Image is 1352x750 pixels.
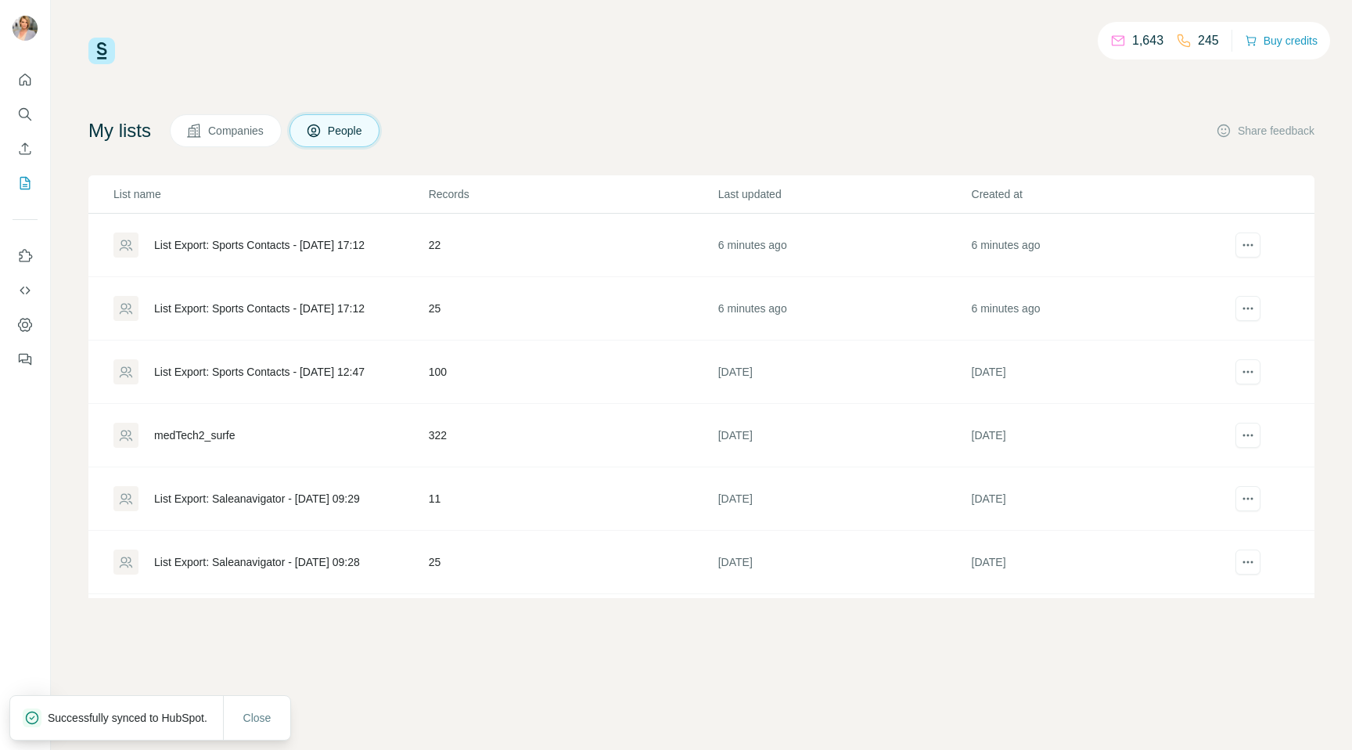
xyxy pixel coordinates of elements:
p: 245 [1198,31,1219,50]
img: Surfe Logo [88,38,115,64]
td: [DATE] [971,404,1224,467]
h4: My lists [88,118,151,143]
td: 11 [428,467,717,531]
div: List Export: Sports Contacts - [DATE] 17:12 [154,301,365,316]
td: 22 [428,214,717,277]
p: 1,643 [1132,31,1163,50]
td: 6 minutes ago [717,214,971,277]
button: Enrich CSV [13,135,38,163]
td: [DATE] [717,467,971,531]
td: [DATE] [717,531,971,594]
td: 322 [428,404,717,467]
button: Search [13,100,38,128]
td: [DATE] [971,531,1224,594]
td: 25 [428,277,717,341]
div: List Export: Sports Contacts - [DATE] 17:12 [154,237,365,253]
button: actions [1235,423,1260,448]
button: Use Surfe on LinkedIn [13,242,38,270]
div: List Export: Saleanavigator - [DATE] 09:29 [154,491,360,507]
button: actions [1235,550,1260,575]
button: Quick start [13,66,38,94]
td: 6 minutes ago [717,277,971,341]
p: List name [113,186,427,202]
button: Feedback [13,345,38,373]
button: actions [1235,233,1260,258]
td: [DATE] [717,404,971,467]
div: medTech2_surfe [154,427,236,443]
td: [DATE] [971,341,1224,404]
span: People [328,123,364,139]
button: Use Surfe API [13,276,38,305]
td: [DATE] [971,594,1224,658]
td: 25 [428,594,717,658]
img: Avatar [13,16,38,41]
button: actions [1235,359,1260,384]
p: Created at [972,186,1224,202]
p: Records [429,186,717,202]
td: 25 [428,531,717,594]
p: Last updated [718,186,970,202]
button: Dashboard [13,311,38,339]
td: 6 minutes ago [971,277,1224,341]
span: Companies [208,123,265,139]
td: [DATE] [971,467,1224,531]
td: [DATE] [717,594,971,658]
button: actions [1235,486,1260,511]
td: [DATE] [717,341,971,404]
button: Buy credits [1245,30,1318,52]
button: Share feedback [1216,123,1314,139]
button: Close [232,704,282,732]
p: Successfully synced to HubSpot. [48,710,220,726]
td: 100 [428,341,717,404]
div: List Export: Sports Contacts - [DATE] 12:47 [154,364,365,380]
button: My lists [13,169,38,197]
td: 6 minutes ago [971,214,1224,277]
div: List Export: Saleanavigator - [DATE] 09:28 [154,554,360,570]
span: Close [243,710,271,726]
button: actions [1235,296,1260,321]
